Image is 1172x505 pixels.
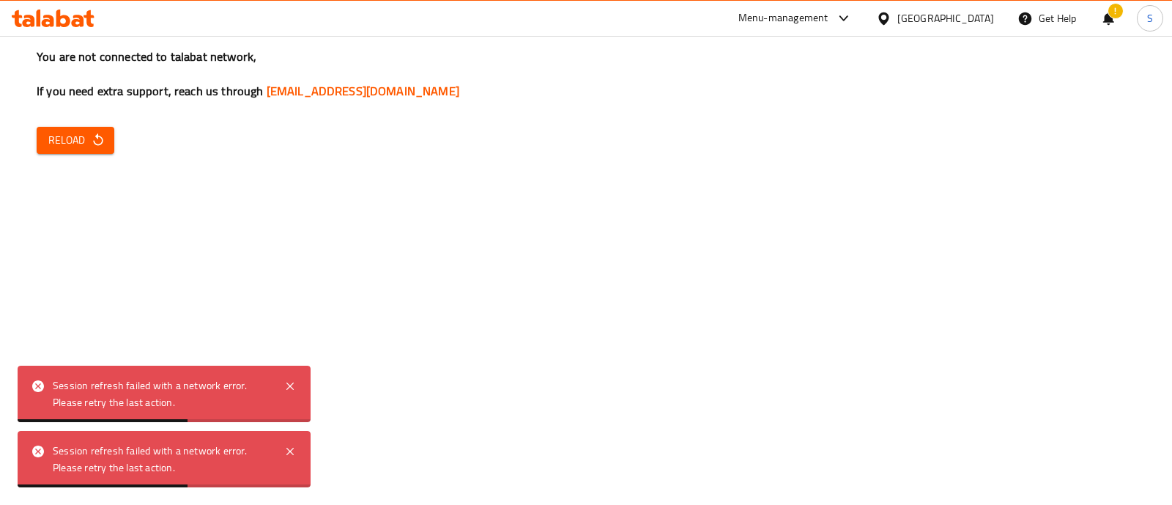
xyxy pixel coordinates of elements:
[37,127,114,154] button: Reload
[1147,10,1153,26] span: S
[37,48,1135,100] h3: You are not connected to talabat network, If you need extra support, reach us through
[267,80,459,102] a: [EMAIL_ADDRESS][DOMAIN_NAME]
[48,131,103,150] span: Reload
[53,443,270,476] div: Session refresh failed with a network error. Please retry the last action.
[53,377,270,410] div: Session refresh failed with a network error. Please retry the last action.
[897,10,994,26] div: [GEOGRAPHIC_DATA]
[738,10,828,27] div: Menu-management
